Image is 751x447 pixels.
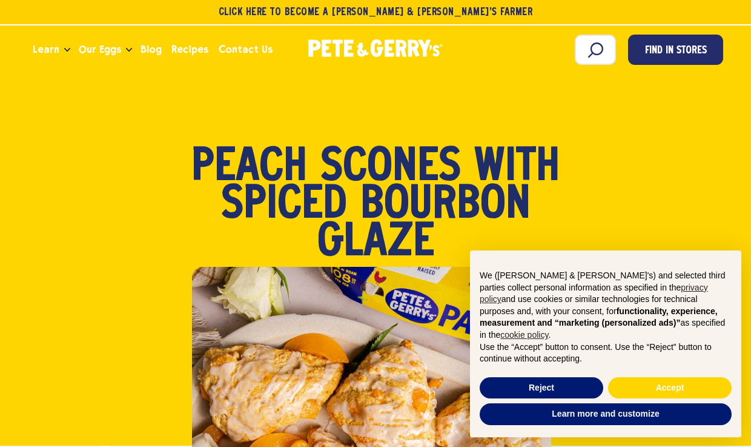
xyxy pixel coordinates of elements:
[141,42,162,57] span: Blog
[191,149,307,187] span: Peach
[320,149,461,187] span: Scones
[136,33,167,66] a: Blog
[28,33,64,66] a: Learn
[126,48,132,52] button: Open the dropdown menu for Our Eggs
[74,33,126,66] a: Our Eggs
[171,42,208,57] span: Recipes
[317,224,434,262] span: Glaze
[628,35,723,65] a: Find in Stores
[219,42,273,57] span: Contact Us
[360,187,531,224] span: Bourbon
[575,35,616,65] input: Search
[480,341,732,365] p: Use the “Accept” button to consent. Use the “Reject” button to continue without accepting.
[33,42,59,57] span: Learn
[480,270,732,341] p: We ([PERSON_NAME] & [PERSON_NAME]'s) and selected third parties collect personal information as s...
[480,403,732,425] button: Learn more and customize
[79,42,121,57] span: Our Eggs
[214,33,277,66] a: Contact Us
[500,330,548,340] a: cookie policy
[64,48,70,52] button: Open the dropdown menu for Learn
[608,377,732,399] button: Accept
[221,187,347,224] span: Spiced
[474,149,560,187] span: with
[480,377,603,399] button: Reject
[645,43,707,59] span: Find in Stores
[167,33,213,66] a: Recipes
